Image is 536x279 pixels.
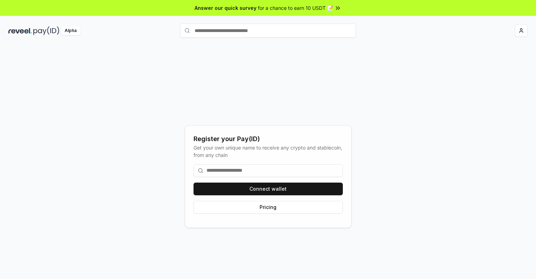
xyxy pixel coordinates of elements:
button: Pricing [194,201,343,214]
img: pay_id [33,26,59,35]
div: Alpha [61,26,80,35]
img: reveel_dark [8,26,32,35]
button: Connect wallet [194,183,343,195]
span: for a chance to earn 10 USDT 📝 [258,4,333,12]
div: Get your own unique name to receive any crypto and stablecoin, from any chain [194,144,343,159]
span: Answer our quick survey [195,4,256,12]
div: Register your Pay(ID) [194,134,343,144]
